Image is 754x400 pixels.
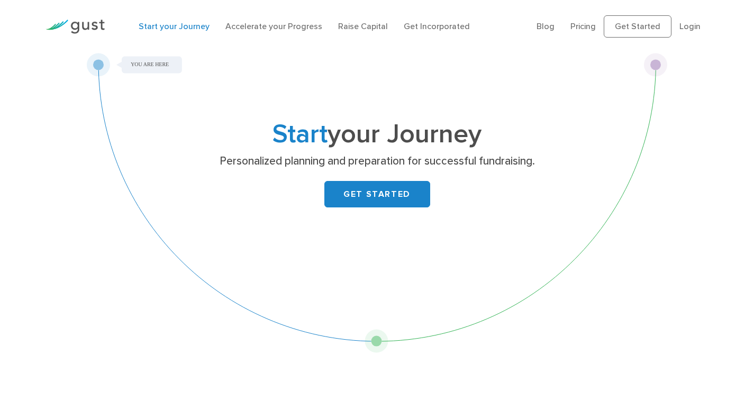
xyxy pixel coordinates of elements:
[46,20,105,34] img: Gust Logo
[679,21,701,31] a: Login
[604,15,671,38] a: Get Started
[139,21,210,31] a: Start your Journey
[272,119,328,150] span: Start
[404,21,470,31] a: Get Incorporated
[537,21,555,31] a: Blog
[338,21,388,31] a: Raise Capital
[324,181,430,207] a: GET STARTED
[225,21,322,31] a: Accelerate your Progress
[570,21,596,31] a: Pricing
[168,122,586,147] h1: your Journey
[172,154,582,169] p: Personalized planning and preparation for successful fundraising.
